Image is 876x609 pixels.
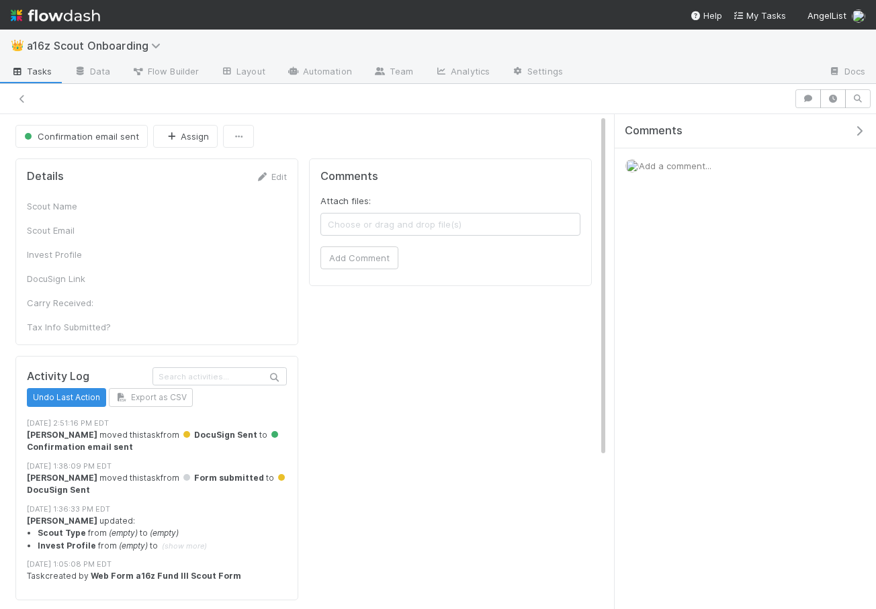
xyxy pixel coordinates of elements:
em: (empty) [119,541,148,551]
div: Carry Received: [27,296,128,310]
h5: Details [27,170,64,183]
span: Tasks [11,64,52,78]
h5: Comments [320,170,580,183]
span: a16z Scout Onboarding [27,39,167,52]
span: Add a comment... [639,160,711,171]
strong: [PERSON_NAME] [27,430,97,440]
img: avatar_6daca87a-2c2e-4848-8ddb-62067031c24f.png [852,9,865,23]
span: Choose or drag and drop file(s) [321,214,580,235]
div: moved this task from to [27,429,287,454]
strong: [PERSON_NAME] [27,516,97,526]
li: from to [38,527,287,539]
div: DocuSign Link [27,272,128,285]
strong: [PERSON_NAME] [27,473,97,483]
em: (empty) [109,528,138,538]
a: Settings [500,62,574,83]
div: [DATE] 1:38:09 PM EDT [27,461,287,472]
span: (show more) [162,541,207,551]
div: [DATE] 1:05:08 PM EDT [27,559,287,570]
div: Invest Profile [27,248,128,261]
a: Analytics [424,62,500,83]
img: avatar_6daca87a-2c2e-4848-8ddb-62067031c24f.png [625,159,639,173]
div: updated: [27,515,287,552]
button: Assign [153,125,218,148]
div: moved this task from to [27,472,287,497]
span: DocuSign Sent [181,430,257,440]
h5: Activity Log [27,370,150,383]
span: 👑 [11,40,24,51]
div: Scout Name [27,199,128,213]
a: Data [63,62,121,83]
strong: Invest Profile [38,541,96,551]
div: Help [690,9,722,22]
a: Docs [818,62,876,83]
div: Scout Email [27,224,128,237]
button: Confirmation email sent [15,125,148,148]
a: Edit [255,171,287,182]
div: [DATE] 1:36:33 PM EDT [27,504,287,515]
div: [DATE] 2:51:16 PM EDT [27,418,287,429]
button: Add Comment [320,246,398,269]
button: Export as CSV [109,388,193,407]
span: My Tasks [733,10,786,21]
span: AngelList [807,10,846,21]
strong: Scout Type [38,528,86,538]
a: Team [363,62,424,83]
label: Attach files: [320,194,371,207]
a: Flow Builder [121,62,210,83]
span: Comments [625,124,683,138]
div: Tax Info Submitted? [27,320,128,334]
span: Form submitted [181,473,264,483]
button: Undo Last Action [27,388,106,407]
img: logo-inverted-e16ddd16eac7371096b0.svg [11,4,100,27]
strong: Web Form a16z Fund III Scout Form [91,571,241,581]
span: Confirmation email sent [21,131,139,142]
a: My Tasks [733,9,786,22]
a: Layout [210,62,276,83]
span: Flow Builder [132,64,199,78]
input: Search activities... [152,367,287,385]
summary: Invest Profile from (empty) to (show more) [38,540,287,552]
div: Task created by [27,570,287,582]
em: (empty) [150,528,179,538]
a: Automation [276,62,363,83]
